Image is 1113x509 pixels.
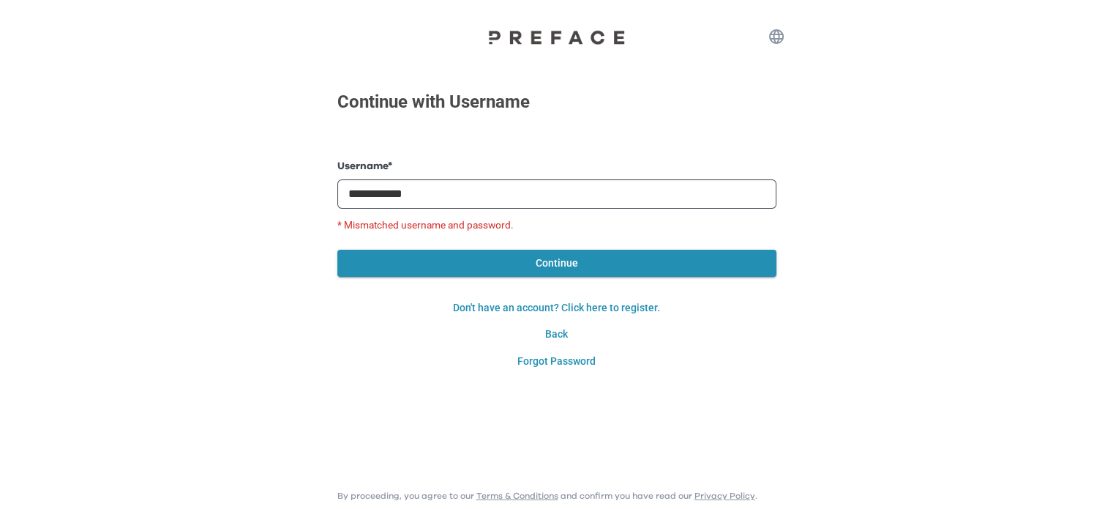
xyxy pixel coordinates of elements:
button: Forgot Password [337,348,776,375]
p: * Mismatched username and password. [337,218,776,233]
img: Preface Logo [484,29,630,45]
a: Privacy Policy [694,491,755,500]
p: By proceeding, you agree to our and confirm you have read our . [337,490,757,502]
label: Username * [337,159,776,174]
button: Continue [337,250,776,277]
a: Terms & Conditions [476,491,558,500]
button: Back [337,321,776,348]
p: Continue with Username [337,89,530,115]
button: Don't have an account? Click here to register. [337,294,776,322]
